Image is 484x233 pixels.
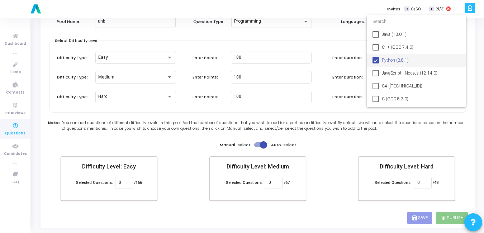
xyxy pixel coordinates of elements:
span: C++ (GCC 7.4.0) [382,41,460,54]
span: Python (3.8.1) [382,54,460,67]
input: dropdown search [367,15,466,28]
span: C# ([TECHNICAL_ID]) [382,80,460,92]
span: C (GCC 8.3.0) [382,92,460,105]
span: JavaScript - NodeJs (12.14.0) [382,67,460,80]
span: Java (13.0.1) [382,28,460,41]
span: PHP (7.4.1) [382,105,460,118]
